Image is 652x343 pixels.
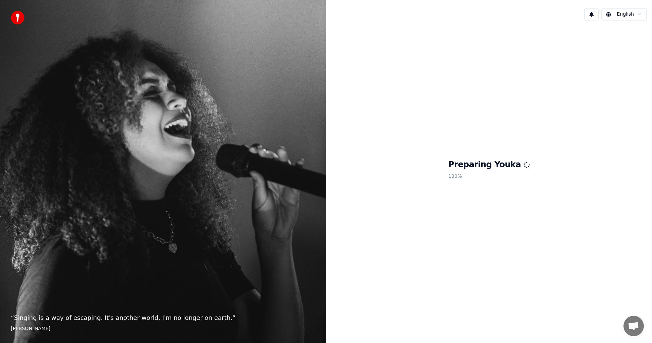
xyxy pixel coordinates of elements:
div: Öppna chatt [623,316,644,336]
p: 100 % [448,170,530,183]
footer: [PERSON_NAME] [11,325,315,332]
img: youka [11,11,24,24]
h1: Preparing Youka [448,159,530,170]
p: “ Singing is a way of escaping. It's another world. I'm no longer on earth. ” [11,313,315,323]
